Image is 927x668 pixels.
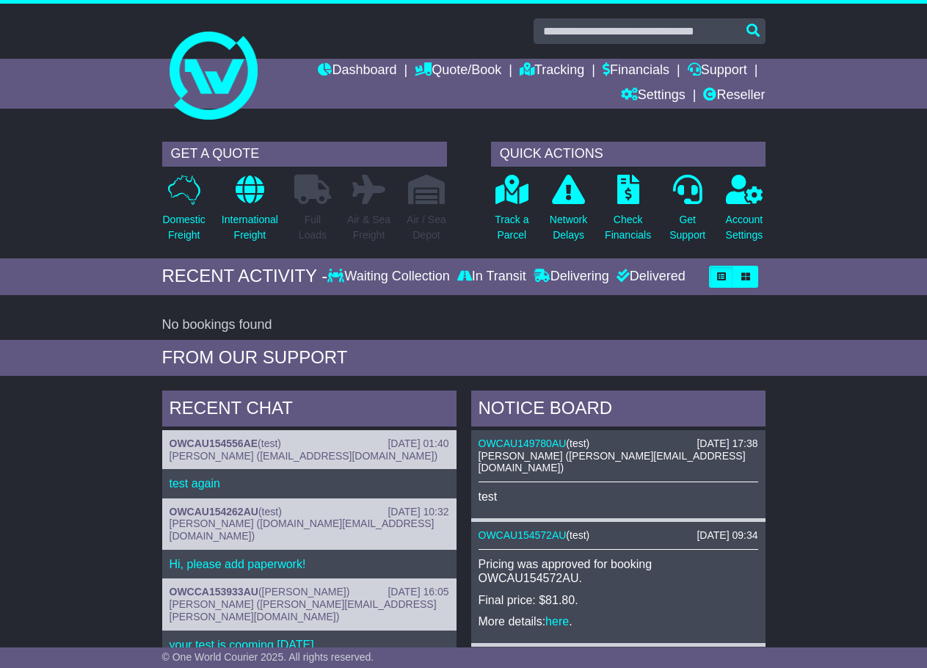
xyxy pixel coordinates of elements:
p: Check Financials [605,212,651,243]
span: [PERSON_NAME] ([PERSON_NAME][EMAIL_ADDRESS][PERSON_NAME][DOMAIN_NAME]) [170,598,437,622]
span: test [570,438,586,449]
div: Delivering [530,269,613,285]
a: Tracking [520,59,584,84]
p: Network Delays [550,212,587,243]
p: Air / Sea Depot [407,212,446,243]
div: Delivered [613,269,686,285]
p: More details: . [479,614,758,628]
span: test [570,529,586,541]
a: Settings [621,84,686,109]
div: [DATE] 09:34 [697,529,757,542]
a: Financials [603,59,669,84]
div: In Transit [454,269,530,285]
a: here [545,615,569,628]
a: GetSupport [669,174,706,251]
div: ( ) [479,529,758,542]
a: OWCAU149780AU [479,438,567,449]
a: Reseller [703,84,765,109]
a: Dashboard [318,59,396,84]
div: [DATE] 16:05 [388,586,448,598]
p: your test is cooming [DATE] [170,638,449,652]
span: [PERSON_NAME] ([EMAIL_ADDRESS][DOMAIN_NAME]) [170,450,438,462]
a: OWCAU154572AU [479,529,567,541]
p: Hi, please add paperwork! [170,557,449,571]
div: ( ) [479,438,758,450]
span: © One World Courier 2025. All rights reserved. [162,651,374,663]
div: No bookings found [162,317,766,333]
a: Quote/Book [415,59,501,84]
div: Waiting Collection [327,269,453,285]
span: [PERSON_NAME] ([PERSON_NAME][EMAIL_ADDRESS][DOMAIN_NAME]) [479,450,746,474]
span: [PERSON_NAME] [262,586,346,598]
div: GET A QUOTE [162,142,447,167]
div: FROM OUR SUPPORT [162,347,766,369]
a: CheckFinancials [604,174,652,251]
p: Final price: $81.80. [479,593,758,607]
a: OWCCA153933AU [170,586,258,598]
span: test [262,506,279,518]
span: test [261,438,278,449]
p: test [479,490,758,504]
div: ( ) [170,586,449,598]
div: [DATE] 17:38 [697,438,757,450]
div: QUICK ACTIONS [491,142,766,167]
div: RECENT ACTIVITY - [162,266,328,287]
p: Full Loads [294,212,331,243]
a: AccountSettings [725,174,764,251]
a: NetworkDelays [549,174,588,251]
div: ( ) [170,506,449,518]
a: OWCAU154556AE [170,438,258,449]
div: NOTICE BOARD [471,391,766,430]
div: test again [162,469,457,498]
a: DomesticFreight [162,174,206,251]
a: Support [688,59,747,84]
p: Track a Parcel [495,212,528,243]
p: Get Support [669,212,705,243]
div: [DATE] 10:32 [388,506,448,518]
div: [DATE] 01:40 [388,438,448,450]
p: Air & Sea Freight [347,212,390,243]
p: Pricing was approved for booking OWCAU154572AU. [479,557,758,585]
div: RECENT CHAT [162,391,457,430]
a: InternationalFreight [221,174,279,251]
span: [PERSON_NAME] ([DOMAIN_NAME][EMAIL_ADDRESS][DOMAIN_NAME]) [170,518,435,542]
p: International Freight [222,212,278,243]
div: ( ) [170,438,449,450]
a: OWCAU154262AU [170,506,258,518]
p: Account Settings [726,212,763,243]
p: Domestic Freight [163,212,206,243]
a: Track aParcel [494,174,529,251]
